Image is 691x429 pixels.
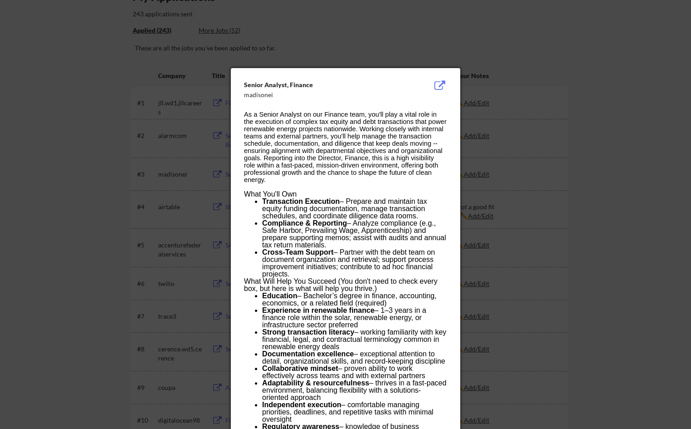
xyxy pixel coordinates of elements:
li: – Bachelor’s degree in finance, accounting, economics, or a related field (required) [262,292,447,307]
b: Adaptability & resourcefulness [262,379,369,387]
b: Experience in renewable finance [262,306,374,314]
li: – Prepare and maintain tax equity funding documentation, manage transaction schedules, and coordi... [262,198,447,220]
h3: What Will Help You Succeed (You don't need to check every box, but here is what will help you thr... [244,278,447,292]
b: Strong transaction literacy [262,328,354,336]
h3: What You'll Own [244,191,447,198]
b: Documentation excellence [262,350,354,358]
li: – proven ability to work effectively across teams and with external partners [262,365,447,380]
li: – working familiarity with key financial, legal, and contractual terminology common in renewable ... [262,329,447,350]
span: As a Senior Analyst on our Finance team, you'll play a vital role in the execution of complex tax... [244,111,447,183]
div: Senior Analyst, Finance [244,80,401,89]
b: Transaction Execution [262,197,340,205]
b: Collaborative mindset [262,365,338,372]
b: Compliance & Reporting [262,219,347,227]
b: Independent execution [262,401,341,409]
li: – exceptional attention to detail, organizational skills, and record-keeping discipline [262,350,447,365]
li: – 1–3 years in a finance role within the solar, renewable energy, or infrastructure sector preferred [262,307,447,329]
li: – Analyze compliance (e.g., Safe Harbor, Prevailing Wage, Apprenticeship) and prepare supporting ... [262,220,447,249]
b: Cross-Team Support [262,248,333,256]
li: – comfortable managing priorities, deadlines, and repetitive tasks with minimal oversight [262,401,447,423]
b: Education [262,292,297,300]
li: – thrives in a fast-paced environment, balancing flexibility with a solutions-oriented approach [262,380,447,401]
div: madisonei [244,90,401,99]
li: – Partner with the debt team on document organization and retrieval; support process improvement ... [262,249,447,278]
